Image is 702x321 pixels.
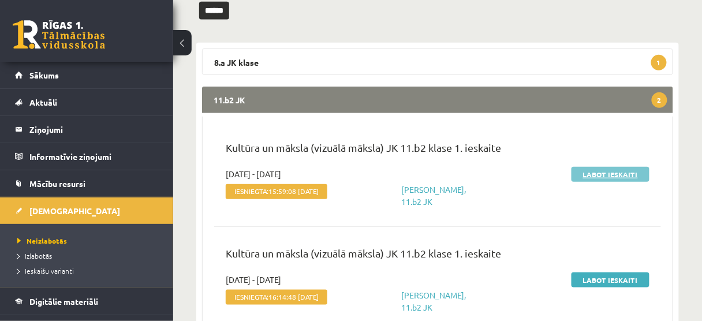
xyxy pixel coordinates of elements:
[29,143,159,170] legend: Informatīvie ziņojumi
[226,290,327,305] span: Iesniegta:
[15,116,159,143] a: Ziņojumi
[15,143,159,170] a: Informatīvie ziņojumi
[268,187,319,195] span: 15:59:08 [DATE]
[15,170,159,197] a: Mācību resursi
[29,296,98,307] span: Digitālie materiāli
[15,288,159,315] a: Digitālie materiāli
[29,70,59,80] span: Sākums
[572,273,649,288] a: Labot ieskaiti
[226,140,649,161] p: Kultūra un māksla (vizuālā māksla) JK 11.b2 klase 1. ieskaite
[226,168,281,180] span: [DATE] - [DATE]
[202,87,673,113] legend: 11.b2 JK
[402,184,466,207] a: [PERSON_NAME], 11.b2 JK
[29,97,57,107] span: Aktuāli
[572,167,649,182] a: Labot ieskaiti
[226,245,649,267] p: Kultūra un māksla (vizuālā māksla) JK 11.b2 klase 1. ieskaite
[29,116,159,143] legend: Ziņojumi
[15,89,159,115] a: Aktuāli
[226,184,327,199] span: Iesniegta:
[17,266,74,275] span: Ieskaišu varianti
[15,197,159,224] a: [DEMOGRAPHIC_DATA]
[402,290,466,312] a: [PERSON_NAME], 11.b2 JK
[17,251,52,260] span: Izlabotās
[17,266,162,276] a: Ieskaišu varianti
[652,92,667,108] span: 2
[29,206,120,216] span: [DEMOGRAPHIC_DATA]
[17,251,162,261] a: Izlabotās
[17,236,67,245] span: Neizlabotās
[17,236,162,246] a: Neizlabotās
[15,62,159,88] a: Sākums
[268,293,319,301] span: 16:14:48 [DATE]
[29,178,85,189] span: Mācību resursi
[13,20,105,49] a: Rīgas 1. Tālmācības vidusskola
[651,55,667,70] span: 1
[226,274,281,286] span: [DATE] - [DATE]
[202,48,673,75] legend: 8.a JK klase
